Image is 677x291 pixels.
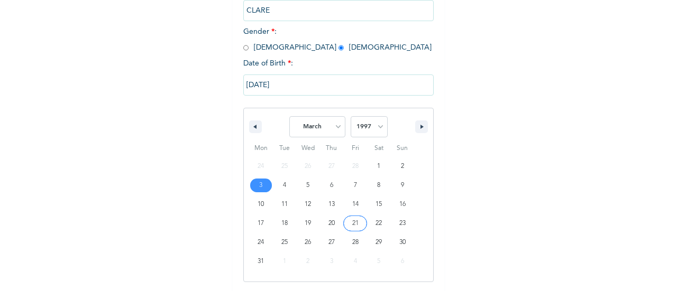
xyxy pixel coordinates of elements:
button: 15 [367,195,391,214]
span: 14 [352,195,359,214]
span: 3 [259,176,262,195]
span: 17 [258,214,264,233]
span: 24 [258,233,264,252]
span: Thu [320,140,344,157]
button: 28 [343,233,367,252]
button: 10 [249,195,273,214]
span: 27 [328,233,335,252]
span: Wed [296,140,320,157]
button: 22 [367,214,391,233]
span: 30 [399,233,406,252]
button: 24 [249,233,273,252]
span: 10 [258,195,264,214]
button: 14 [343,195,367,214]
button: 7 [343,176,367,195]
button: 18 [273,214,297,233]
span: 6 [330,176,333,195]
button: 25 [273,233,297,252]
span: 22 [376,214,382,233]
button: 23 [390,214,414,233]
span: 11 [281,195,288,214]
button: 31 [249,252,273,271]
button: 11 [273,195,297,214]
button: 30 [390,233,414,252]
span: 4 [283,176,286,195]
span: Tue [273,140,297,157]
span: Sat [367,140,391,157]
span: 8 [377,176,380,195]
span: 25 [281,233,288,252]
button: 13 [320,195,344,214]
button: 6 [320,176,344,195]
button: 9 [390,176,414,195]
button: 5 [296,176,320,195]
span: 9 [401,176,404,195]
button: 19 [296,214,320,233]
button: 17 [249,214,273,233]
span: 1 [377,157,380,176]
button: 1 [367,157,391,176]
span: 26 [305,233,311,252]
span: 2 [401,157,404,176]
span: Date of Birth : [243,58,293,69]
span: 5 [306,176,309,195]
span: 15 [376,195,382,214]
span: 20 [328,214,335,233]
button: 29 [367,233,391,252]
span: Sun [390,140,414,157]
span: 18 [281,214,288,233]
span: Gender : [DEMOGRAPHIC_DATA] [DEMOGRAPHIC_DATA] [243,28,432,51]
span: 28 [352,233,359,252]
span: 21 [352,214,359,233]
button: 3 [249,176,273,195]
button: 20 [320,214,344,233]
button: 12 [296,195,320,214]
span: 16 [399,195,406,214]
span: Mon [249,140,273,157]
button: 26 [296,233,320,252]
button: 27 [320,233,344,252]
button: 4 [273,176,297,195]
span: 12 [305,195,311,214]
button: 8 [367,176,391,195]
span: 23 [399,214,406,233]
span: 31 [258,252,264,271]
span: Fri [343,140,367,157]
span: 7 [354,176,357,195]
input: DD-MM-YYYY [243,74,434,96]
span: 13 [328,195,335,214]
button: 2 [390,157,414,176]
span: 19 [305,214,311,233]
button: 16 [390,195,414,214]
button: 21 [343,214,367,233]
span: 29 [376,233,382,252]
